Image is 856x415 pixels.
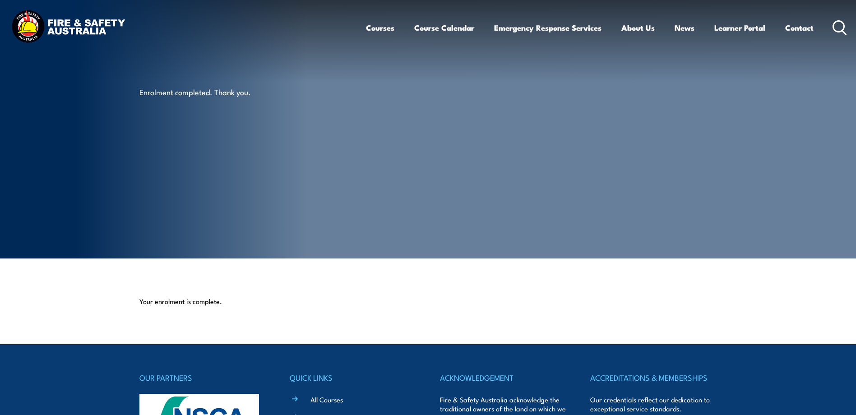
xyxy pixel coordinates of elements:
[590,371,717,384] h4: ACCREDITATIONS & MEMBERSHIPS
[139,87,304,97] p: Enrolment completed. Thank you.
[785,16,814,40] a: Contact
[714,16,765,40] a: Learner Portal
[590,395,717,413] p: Our credentials reflect our dedication to exceptional service standards.
[139,297,717,306] p: Your enrolment is complete.
[290,371,416,384] h4: QUICK LINKS
[440,371,566,384] h4: ACKNOWLEDGEMENT
[494,16,602,40] a: Emergency Response Services
[414,16,474,40] a: Course Calendar
[366,16,394,40] a: Courses
[675,16,694,40] a: News
[621,16,655,40] a: About Us
[139,371,266,384] h4: OUR PARTNERS
[310,395,343,404] a: All Courses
